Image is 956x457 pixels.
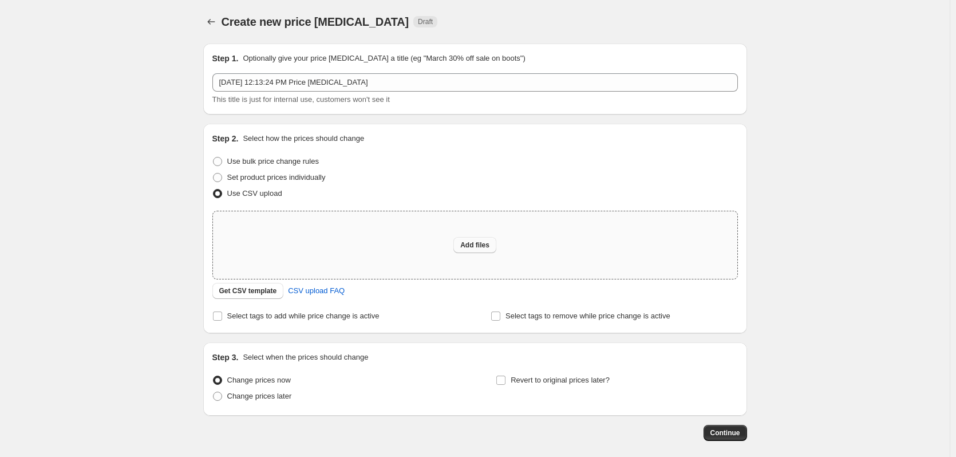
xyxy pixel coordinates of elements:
[288,285,345,297] span: CSV upload FAQ
[222,15,409,28] span: Create new price [MEDICAL_DATA]
[212,133,239,144] h2: Step 2.
[212,73,738,92] input: 30% off holiday sale
[227,173,326,182] span: Set product prices individually
[418,17,433,26] span: Draft
[203,14,219,30] button: Price change jobs
[227,157,319,166] span: Use bulk price change rules
[281,282,351,300] a: CSV upload FAQ
[243,352,368,363] p: Select when the prices should change
[505,312,670,320] span: Select tags to remove while price change is active
[710,428,740,438] span: Continue
[219,286,277,296] span: Get CSV template
[212,53,239,64] h2: Step 1.
[704,425,747,441] button: Continue
[212,283,284,299] button: Get CSV template
[227,312,380,320] span: Select tags to add while price change is active
[453,237,496,253] button: Add files
[227,392,292,400] span: Change prices later
[212,95,390,104] span: This title is just for internal use, customers won't see it
[227,376,291,384] span: Change prices now
[460,241,489,250] span: Add files
[511,376,610,384] span: Revert to original prices later?
[212,352,239,363] h2: Step 3.
[227,189,282,198] span: Use CSV upload
[243,53,525,64] p: Optionally give your price [MEDICAL_DATA] a title (eg "March 30% off sale on boots")
[243,133,364,144] p: Select how the prices should change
